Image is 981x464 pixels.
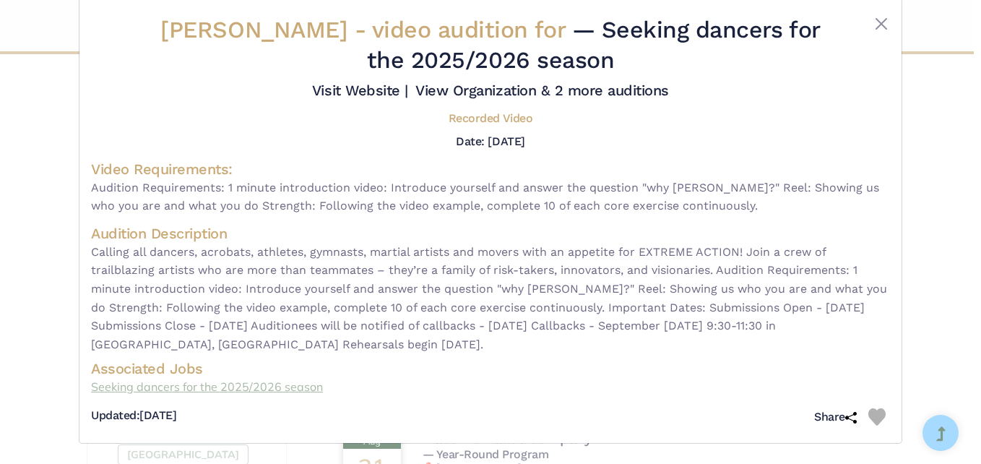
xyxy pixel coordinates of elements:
[456,134,524,148] h5: Date: [DATE]
[91,179,890,215] span: Audition Requirements: 1 minute introduction video: Introduce yourself and answer the question "w...
[449,111,532,126] h5: Recorded Video
[160,16,571,43] span: [PERSON_NAME] -
[91,359,890,378] h4: Associated Jobs
[312,82,408,99] a: Visit Website |
[814,410,857,425] h5: Share
[91,408,176,424] h5: [DATE]
[873,15,890,33] button: Close
[415,82,669,99] a: View Organization & 2 more auditions
[91,160,233,178] span: Video Requirements:
[91,224,890,243] h4: Audition Description
[372,16,565,43] span: video audition for
[91,243,890,354] span: Calling all dancers, acrobats, athletes, gymnasts, martial artists and movers with an appetite fo...
[91,408,139,422] span: Updated:
[367,16,821,74] span: — Seeking dancers for the 2025/2026 season
[91,378,890,397] a: Seeking dancers for the 2025/2026 season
